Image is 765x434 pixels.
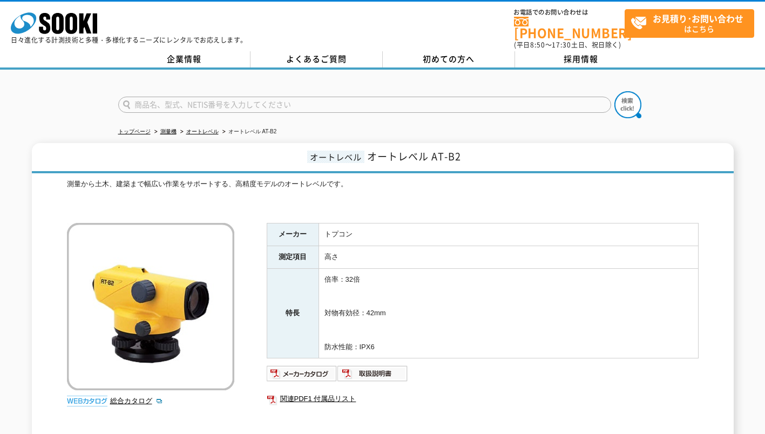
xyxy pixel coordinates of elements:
[267,223,319,246] th: メーカー
[267,365,337,382] img: メーカーカタログ
[514,40,621,50] span: (平日 ～ 土日、祝日除く)
[614,91,641,118] img: btn_search.png
[118,97,611,113] input: 商品名、型式、NETIS番号を入力してください
[319,223,698,246] td: トプコン
[367,149,461,164] span: オートレベル AT-B2
[514,17,625,39] a: [PHONE_NUMBER]
[220,126,277,138] li: オートレベル AT-B2
[307,151,364,163] span: オートレベル
[267,246,319,269] th: 測定項目
[319,246,698,269] td: 高さ
[110,397,163,405] a: 総合カタログ
[552,40,571,50] span: 17:30
[67,396,107,406] img: webカタログ
[383,51,515,67] a: 初めての方へ
[11,37,247,43] p: 日々進化する計測技術と多種・多様化するニーズにレンタルでお応えします。
[337,372,408,381] a: 取扱説明書
[251,51,383,67] a: よくあるご質問
[631,10,754,37] span: はこちら
[67,179,699,212] div: 測量から土木、建築まで幅広い作業をサポートする、高精度モデルのオートレベルです。
[267,268,319,358] th: 特長
[186,128,219,134] a: オートレベル
[319,268,698,358] td: 倍率：32倍 対物有効径：42mm 防水性能：IPX6
[515,51,647,67] a: 採用情報
[530,40,545,50] span: 8:50
[67,223,234,390] img: オートレベル AT-B2
[514,9,625,16] span: お電話でのお問い合わせは
[625,9,754,38] a: お見積り･お問い合わせはこちら
[423,53,475,65] span: 初めての方へ
[118,128,151,134] a: トップページ
[337,365,408,382] img: 取扱説明書
[267,392,699,406] a: 関連PDF1 付属品リスト
[267,372,337,381] a: メーカーカタログ
[118,51,251,67] a: 企業情報
[160,128,177,134] a: 測量機
[653,12,743,25] strong: お見積り･お問い合わせ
